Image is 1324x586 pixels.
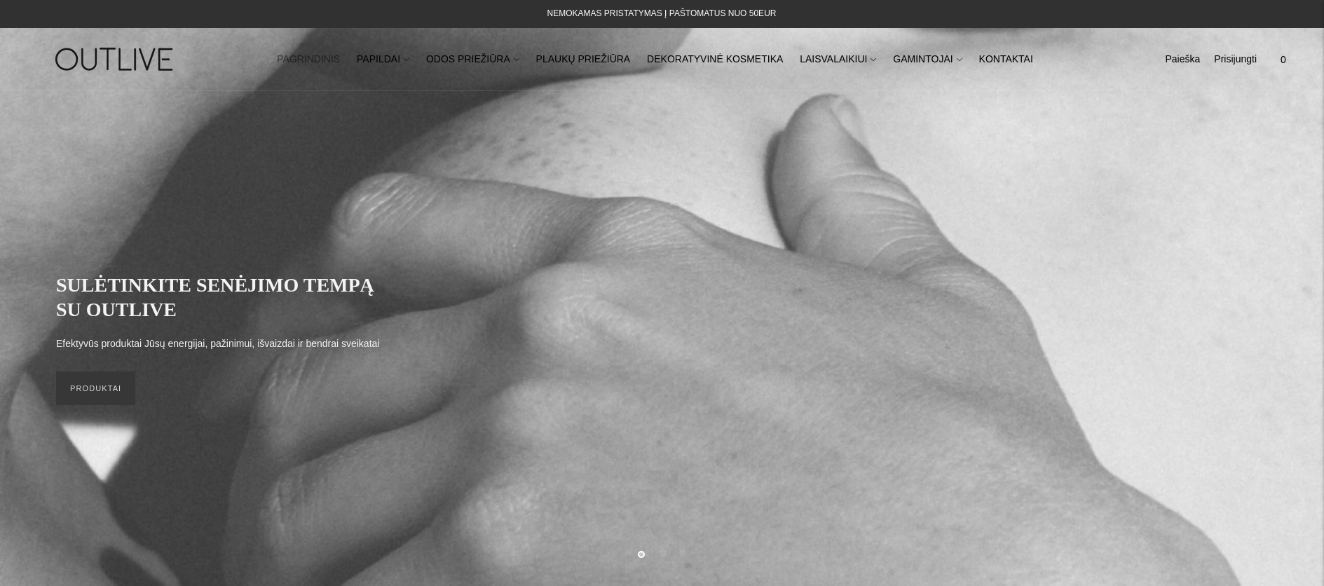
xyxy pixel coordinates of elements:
div: NEMOKAMAS PRISTATYMAS Į PAŠTOMATUS NUO 50EUR [547,6,777,22]
button: Move carousel to slide 2 [659,550,666,557]
a: PAGRINDINIS [277,44,340,75]
a: PRODUKTAI [56,372,135,405]
a: Prisijungti [1214,44,1257,75]
button: Move carousel to slide 3 [679,550,686,557]
p: Efektyvūs produktai Jūsų energijai, pažinimui, išvaizdai ir bendrai sveikatai [56,336,379,353]
a: PAPILDAI [357,44,409,75]
a: PLAUKŲ PRIEŽIŪRA [536,44,631,75]
a: LAISVALAIKIUI [800,44,876,75]
a: ODOS PRIEŽIŪRA [426,44,519,75]
h2: SULĖTINKITE SENĖJIMO TEMPĄ SU OUTLIVE [56,273,393,322]
button: Move carousel to slide 1 [638,551,645,558]
a: DEKORATYVINĖ KOSMETIKA [647,44,783,75]
span: 0 [1274,50,1293,69]
a: 0 [1271,44,1296,75]
a: Paieška [1165,44,1200,75]
a: KONTAKTAI [979,44,1033,75]
img: OUTLIVE [28,35,203,83]
a: GAMINTOJAI [893,44,962,75]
